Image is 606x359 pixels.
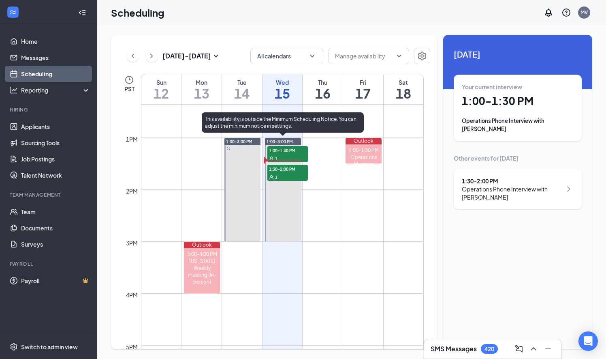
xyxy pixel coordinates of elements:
div: 1:00-1:30 PM [346,147,382,154]
svg: ChevronLeft [129,51,137,61]
a: Talent Network [21,167,90,183]
span: 1 [275,156,277,161]
svg: ComposeMessage [514,344,524,354]
a: Scheduling [21,66,90,82]
a: Applicants [21,118,90,135]
button: Settings [414,48,430,64]
svg: ChevronDown [308,52,316,60]
div: [US_STATE] Weekly meeting [In-person] [184,258,220,285]
svg: ChevronRight [147,51,156,61]
h3: [DATE] - [DATE] [162,52,211,60]
div: 5pm [124,342,139,351]
svg: Collapse [78,9,86,17]
h1: 18 [384,86,423,100]
button: ChevronUp [527,342,540,355]
h1: 16 [303,86,343,100]
div: 1:30 - 2:00 PM [462,177,562,185]
h1: 14 [222,86,262,100]
div: 3pm [124,239,139,247]
div: Sun [141,78,181,86]
div: Your current interview [462,83,574,91]
svg: User [269,175,274,180]
div: 1pm [124,135,139,144]
span: 1:30-2:00 PM [267,165,308,173]
div: Fri [343,78,383,86]
a: Sourcing Tools [21,135,90,151]
a: PayrollCrown [21,273,90,289]
h3: SMS Messages [431,344,477,353]
button: ComposeMessage [512,342,525,355]
svg: Notifications [544,8,553,17]
svg: QuestionInfo [561,8,571,17]
a: Documents [21,220,90,236]
span: 1:00-3:00 PM [267,139,293,144]
a: October 17, 2025 [343,74,383,104]
button: Minimize [542,342,555,355]
svg: Settings [10,343,18,351]
a: October 18, 2025 [384,74,423,104]
a: Team [21,204,90,220]
div: Other events for [DATE] [454,154,582,162]
div: Wed [262,78,303,86]
div: Operations Phone Interview with [PERSON_NAME] [462,117,574,133]
div: Switch to admin view [21,343,78,351]
div: Hiring [10,106,89,113]
a: October 13, 2025 [181,74,222,104]
svg: Sync [226,146,230,150]
div: Reporting [21,86,91,94]
svg: SmallChevronDown [211,51,221,61]
a: October 16, 2025 [303,74,343,104]
h1: 13 [181,86,222,100]
div: Operations Phone Interview with [PERSON_NAME] [462,185,562,201]
svg: Minimize [543,344,553,354]
div: 2pm [124,187,139,196]
div: Tue [222,78,262,86]
button: ChevronRight [145,50,158,62]
div: 4pm [124,290,139,299]
button: ChevronLeft [127,50,139,62]
svg: Clock [124,75,134,85]
a: October 14, 2025 [222,74,262,104]
h1: 17 [343,86,383,100]
div: Mon [181,78,222,86]
button: All calendarsChevronDown [250,48,323,64]
svg: ChevronUp [529,344,538,354]
a: Home [21,33,90,49]
a: Surveys [21,236,90,252]
div: Open Intercom Messenger [578,331,598,351]
a: October 15, 2025 [262,74,303,104]
svg: Analysis [10,86,18,94]
input: Manage availability [335,52,393,60]
a: October 12, 2025 [141,74,181,104]
div: Outlook [184,242,220,248]
div: Team Management [10,191,89,198]
svg: ChevronDown [396,53,402,59]
span: [DATE] [454,48,582,60]
svg: WorkstreamLogo [9,8,17,16]
div: 3:00-4:00 PM [184,251,220,258]
h1: 12 [141,86,181,100]
div: MV [580,9,588,16]
div: Sat [384,78,423,86]
a: Job Postings [21,151,90,167]
h1: Scheduling [111,6,164,19]
h1: 15 [262,86,303,100]
div: This availability is outside the Minimum Scheduling Notice. You can adjust the minimum notice in ... [202,112,364,133]
div: Thu [303,78,343,86]
div: 420 [484,346,494,353]
svg: ChevronRight [564,184,574,194]
h1: 1:00 - 1:30 PM [462,94,574,108]
a: Messages [21,49,90,66]
span: 1 [275,174,277,180]
svg: Settings [417,51,427,61]
span: PST [124,85,134,93]
svg: User [269,156,274,161]
span: 1:00-1:30 PM [267,146,308,154]
div: Outlook [346,138,382,144]
div: Payroll [10,260,89,267]
div: Operations Meeting [346,154,382,168]
span: 1:00-3:00 PM [226,139,252,144]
